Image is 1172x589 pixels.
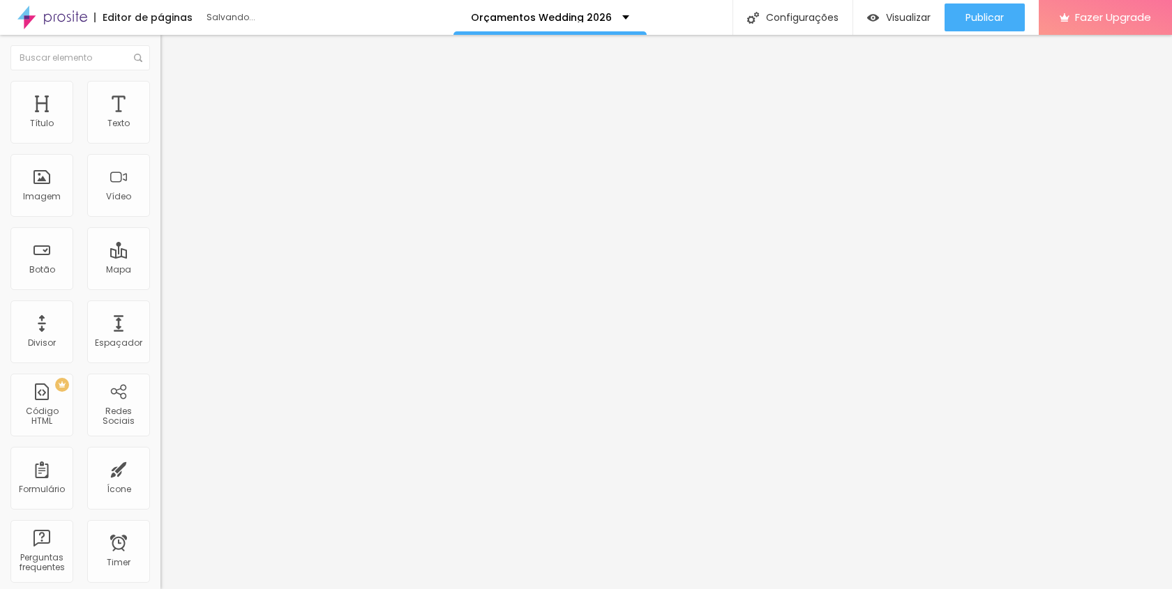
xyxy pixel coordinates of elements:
[134,54,142,62] img: Icone
[867,12,879,24] img: view-1.svg
[886,12,931,23] span: Visualizar
[19,484,65,494] div: Formulário
[945,3,1025,31] button: Publicar
[206,13,367,22] div: Salvando...
[29,265,55,275] div: Botão
[23,192,61,201] div: Imagem
[471,13,612,22] p: Orçamentos Wedding 2026
[1075,11,1151,23] span: Fazer Upgrade
[853,3,945,31] button: Visualizar
[28,338,56,348] div: Divisor
[107,558,130,567] div: Timer
[966,12,1004,23] span: Publicar
[91,406,146,427] div: Redes Sociais
[14,553,69,573] div: Perguntas frequentes
[747,12,759,24] img: Icone
[94,13,193,22] div: Editor de páginas
[106,192,131,201] div: Vídeo
[30,118,54,128] div: Título
[107,484,131,494] div: Ícone
[160,35,1172,589] iframe: Editor
[14,406,69,427] div: Código HTML
[95,338,142,348] div: Espaçador
[107,118,130,128] div: Texto
[10,45,150,70] input: Buscar elemento
[106,265,131,275] div: Mapa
